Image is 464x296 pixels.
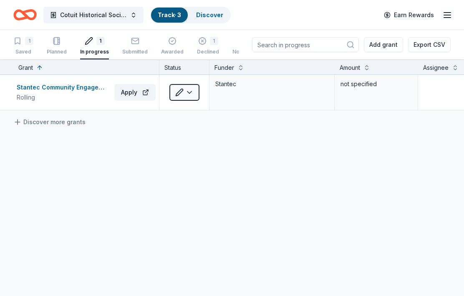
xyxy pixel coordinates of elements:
button: 1In progress [80,33,109,59]
button: Track· 3Discover [150,7,231,23]
div: Submitted [122,48,148,55]
button: 1Saved [13,33,33,59]
button: Export CSV [408,37,451,52]
span: Cotuit Historical Society [60,10,127,20]
div: not specified [340,78,413,90]
button: Submitted [122,33,148,59]
div: Planned [47,48,67,55]
div: 1 [210,37,218,45]
div: Saved [13,48,33,55]
div: Rolling [17,92,111,102]
div: Status [159,59,209,74]
div: Not interested [232,48,268,55]
button: Stantec Community Engagement GrantRolling [17,82,111,102]
a: Home [13,5,37,25]
button: Add grant [364,37,403,52]
div: 1 [96,37,105,45]
button: Apply [114,84,156,101]
div: Assignee [423,63,449,73]
div: In progress [80,48,109,55]
div: Grant [18,63,33,73]
button: Not interested [232,33,268,59]
button: Cotuit Historical Society [43,7,144,23]
div: Awarded [161,48,184,55]
a: Discover more grants [13,117,86,127]
div: Declined [197,48,219,55]
div: Stantec [214,78,329,90]
a: Earn Rewards [379,8,439,23]
a: Discover [196,11,223,18]
div: 1 [25,37,33,45]
button: Awarded [161,33,184,59]
div: Amount [340,63,360,73]
button: Planned [47,33,67,59]
a: Track· 3 [158,11,181,18]
button: 1Declined [197,33,219,59]
input: Search in progress [252,37,359,52]
div: Funder [214,63,234,73]
div: Stantec Community Engagement Grant [17,82,111,92]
